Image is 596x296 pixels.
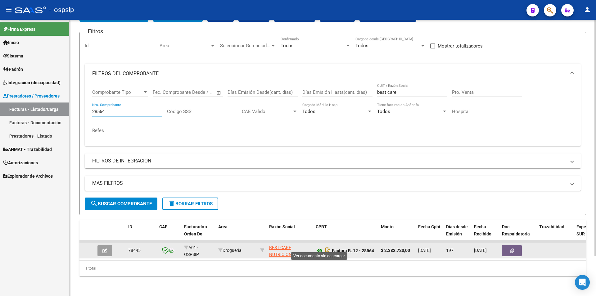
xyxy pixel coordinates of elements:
span: Todos [281,43,294,48]
span: Seleccionar Gerenciador [220,43,270,48]
span: Firma Express [3,26,35,33]
i: Descargar documento [324,246,332,256]
span: Fecha Recibido [474,224,491,236]
span: Padrón [3,66,23,73]
span: Doc Respaldatoria [502,224,530,236]
span: Area [160,43,210,48]
span: Drogueria [218,248,242,253]
span: Borrar Filtros [168,201,213,207]
span: Sistema [3,52,23,59]
span: Buscar Comprobante [90,201,152,207]
mat-icon: menu [5,6,12,13]
span: 78445 [128,248,141,253]
span: CPBT [316,224,327,229]
mat-panel-title: FILTROS DE INTEGRACION [92,157,566,164]
span: CAE Válido [242,109,292,114]
div: Open Intercom Messenger [575,275,590,290]
span: Autorizaciones [3,159,38,166]
mat-expansion-panel-header: MAS FILTROS [85,176,581,191]
span: Explorador de Archivos [3,173,53,180]
div: 30715222295 [269,244,311,257]
span: Facturado x Orden De [184,224,207,236]
mat-expansion-panel-header: FILTROS DE INTEGRACION [85,153,581,168]
span: Monto [381,224,394,229]
datatable-header-cell: Facturado x Orden De [182,220,216,248]
datatable-header-cell: Area [216,220,258,248]
span: BEST CARE NUTRICION DOMICILIARIA S.A. [269,245,306,264]
strong: $ 2.382.720,00 [381,248,410,253]
span: - ospsip [49,3,74,17]
datatable-header-cell: Razón Social [267,220,313,248]
span: [DATE] [474,248,487,253]
span: ID [128,224,132,229]
datatable-header-cell: Días desde Emisión [444,220,472,248]
mat-icon: delete [168,200,175,207]
span: Razón Social [269,224,295,229]
input: Fecha fin [183,89,214,95]
datatable-header-cell: Monto [378,220,416,248]
h3: Filtros [85,27,106,36]
mat-expansion-panel-header: FILTROS DEL COMPROBANTE [85,64,581,84]
datatable-header-cell: Fecha Recibido [472,220,499,248]
mat-icon: person [584,6,591,13]
div: 1 total [79,261,586,276]
span: Fecha Cpbt [418,224,440,229]
span: Area [218,224,228,229]
span: A01 - OSPSIP [184,245,199,257]
div: FILTROS DEL COMPROBANTE [85,84,581,146]
span: Todos [302,109,315,114]
datatable-header-cell: Doc Respaldatoria [499,220,537,248]
span: Trazabilidad [539,224,564,229]
span: Todos [377,109,390,114]
span: Prestadores / Proveedores [3,93,60,99]
span: Comprobante Tipo [92,89,142,95]
span: Mostrar totalizadores [438,42,483,50]
mat-icon: search [90,200,98,207]
datatable-header-cell: CAE [157,220,182,248]
button: Borrar Filtros [162,198,218,210]
mat-panel-title: MAS FILTROS [92,180,566,187]
span: Inicio [3,39,19,46]
span: CAE [159,224,167,229]
span: [DATE] [418,248,431,253]
button: Open calendar [215,89,223,96]
strong: Factura B: 12 - 28564 [332,248,374,253]
datatable-header-cell: Fecha Cpbt [416,220,444,248]
input: Fecha inicio [153,89,178,95]
span: Días desde Emisión [446,224,468,236]
datatable-header-cell: ID [126,220,157,248]
span: 197 [446,248,454,253]
datatable-header-cell: Trazabilidad [537,220,574,248]
mat-panel-title: FILTROS DEL COMPROBANTE [92,70,566,77]
span: Integración (discapacidad) [3,79,61,86]
span: ANMAT - Trazabilidad [3,146,52,153]
datatable-header-cell: CPBT [313,220,378,248]
span: Todos [355,43,368,48]
button: Buscar Comprobante [85,198,157,210]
